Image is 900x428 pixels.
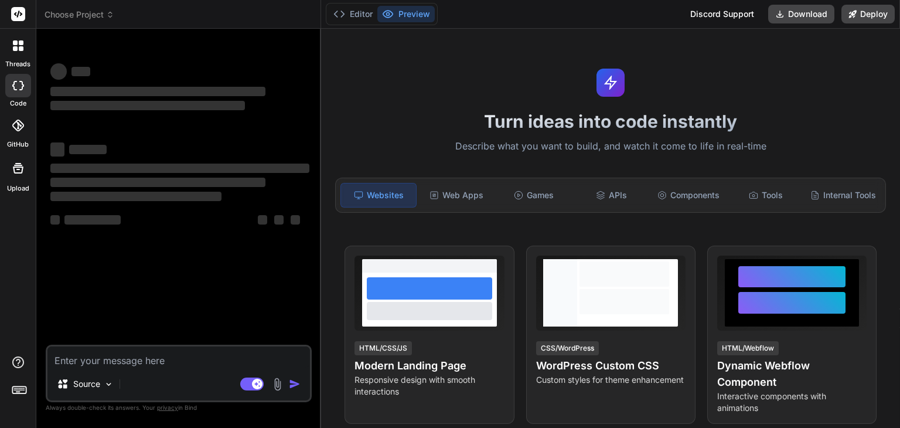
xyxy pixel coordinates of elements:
img: Pick Models [104,379,114,389]
span: ‌ [50,63,67,80]
img: attachment [271,378,284,391]
div: Websites [340,183,417,208]
span: privacy [157,404,178,411]
label: threads [5,59,30,69]
p: Source [73,378,100,390]
span: ‌ [50,101,245,110]
span: ‌ [291,215,300,225]
h4: WordPress Custom CSS [536,358,686,374]
span: ‌ [258,215,267,225]
div: Components [651,183,726,208]
h4: Modern Landing Page [354,358,504,374]
div: HTML/Webflow [717,341,779,355]
span: ‌ [50,87,265,96]
label: code [10,98,26,108]
span: ‌ [50,142,64,157]
span: Choose Project [45,9,114,21]
div: APIs [574,183,649,208]
div: CSS/WordPress [536,341,599,355]
span: ‌ [50,178,265,187]
button: Download [768,5,834,23]
p: Interactive components with animations [717,390,867,414]
div: Games [496,183,571,208]
span: ‌ [71,67,90,76]
p: Describe what you want to build, and watch it come to life in real-time [328,139,893,154]
span: ‌ [69,145,107,154]
label: GitHub [7,140,29,150]
span: ‌ [64,215,121,225]
div: Internal Tools [806,183,881,208]
button: Deploy [841,5,895,23]
span: ‌ [50,164,309,173]
button: Editor [329,6,377,22]
p: Responsive design with smooth interactions [354,374,504,398]
div: Discord Support [683,5,761,23]
label: Upload [7,184,29,193]
span: ‌ [50,192,221,201]
span: ‌ [50,215,60,225]
div: Tools [728,183,803,208]
div: HTML/CSS/JS [354,341,412,355]
div: Web Apps [419,183,494,208]
span: ‌ [274,215,284,225]
p: Custom styles for theme enhancement [536,374,686,386]
h1: Turn ideas into code instantly [328,111,893,132]
h4: Dynamic Webflow Component [717,358,867,390]
p: Always double-check its answers. Your in Bind [46,402,312,413]
img: icon [289,378,301,390]
button: Preview [377,6,435,22]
